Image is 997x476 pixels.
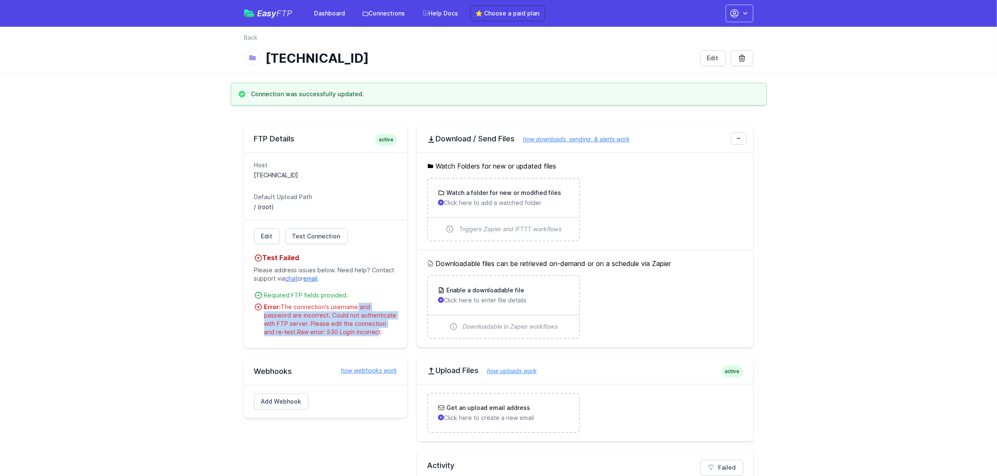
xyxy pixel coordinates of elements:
p: Click here to add a watched folder [438,199,569,207]
h2: Upload Files [427,366,743,376]
a: Back [244,33,258,42]
h5: Watch Folders for new or updated files [427,161,743,171]
dt: Default Upload Path [254,193,397,201]
p: Click here to create a new email [438,414,569,422]
a: chat [286,275,298,282]
a: Connections [357,6,410,21]
a: Failed [701,460,743,476]
dt: Host [254,161,397,169]
h2: Webhooks [254,366,397,376]
h3: Connection was successfully updated. [251,90,364,98]
h2: Download / Send Files [427,134,743,144]
a: Add Webhook [254,394,309,409]
h3: Watch a folder for new or modified files [445,189,561,197]
span: Easy [258,9,293,18]
p: Click here to enter file details [438,296,569,305]
a: how webhooks work [332,366,397,375]
div: The connection's username and password are incorrect. Could not authenticate with FTP server. Ple... [264,303,397,336]
a: how downloads, sending, & alerts work [515,136,630,143]
h3: Enable a downloadable file [445,286,524,294]
img: easyftp_logo.png [244,10,254,17]
a: Dashboard [309,6,350,21]
dd: / (root) [254,203,397,211]
strong: Error: [264,303,281,310]
a: Watch a folder for new or modified files Click here to add a watched folder Triggers Zapier and I... [428,179,579,241]
h2: Activity [427,460,743,471]
nav: Breadcrumb [244,33,753,47]
dd: [TECHNICAL_ID] [254,171,397,179]
a: Edit [254,228,280,244]
a: how uploads work [479,367,537,374]
a: Test Connection [285,228,348,244]
a: ⭐ Choose a paid plan [470,5,545,21]
div: Required FTP fields provided. [264,291,397,299]
h5: Downloadable files can be retrieved on-demand or on a schedule via Zapier [427,258,743,269]
a: Enable a downloadable file Click here to enter file details Downloadable in Zapier workflows [428,276,579,338]
span: Downloadable in Zapier workflows [463,322,558,331]
h3: Get an upload email address [445,404,530,412]
span: active [721,366,743,377]
span: active [375,134,397,146]
span: Triggers Zapier and IFTTT workflows [459,225,562,233]
a: Help Docs [417,6,464,21]
span: FTP [277,8,293,18]
span: Raw error: 530 Login incorrect. [297,328,383,335]
a: Get an upload email address Click here to create a new email [428,394,579,432]
a: Edit [700,50,726,66]
a: EasyFTP [244,9,293,18]
h1: [TECHNICAL_ID] [266,51,693,66]
iframe: Drift Widget Chat Controller [955,434,987,466]
p: Please address issues below. Need help? Contact support via or . [254,263,397,286]
a: email [304,275,318,282]
h2: FTP Details [254,134,397,144]
h4: Test Failed [254,253,397,263]
span: Test Connection [292,232,340,241]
